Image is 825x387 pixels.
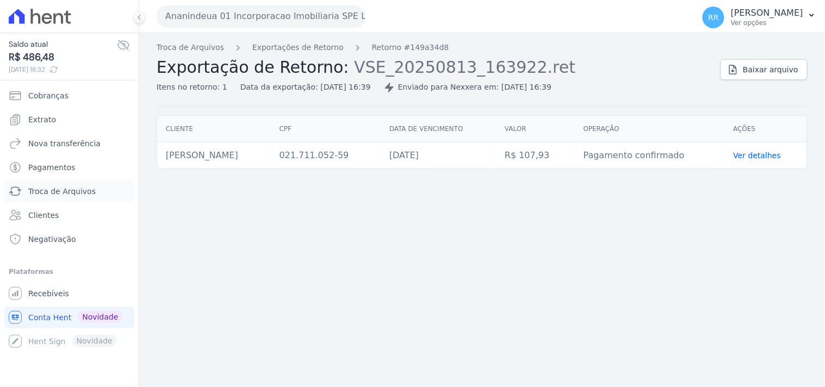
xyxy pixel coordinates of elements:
[731,18,803,27] p: Ver opções
[28,312,71,323] span: Conta Hent
[734,151,781,160] a: Ver detalhes
[725,116,807,142] th: Ações
[9,50,117,65] span: R$ 486,48
[4,283,134,304] a: Recebíveis
[157,82,227,93] div: Itens no retorno: 1
[28,138,101,149] span: Nova transferência
[4,307,134,328] a: Conta Hent Novidade
[28,162,75,173] span: Pagamentos
[28,234,76,245] span: Negativação
[271,142,381,169] td: 021.711.052-59
[354,57,575,77] span: VSE_20250813_163922.ret
[28,186,96,197] span: Troca de Arquivos
[157,142,271,169] td: [PERSON_NAME]
[78,311,122,323] span: Novidade
[28,90,69,101] span: Cobranças
[575,116,725,142] th: Operação
[4,85,134,107] a: Cobranças
[381,116,496,142] th: Data de vencimento
[708,14,718,21] span: RR
[496,116,575,142] th: Valor
[721,59,808,80] a: Baixar arquivo
[157,58,349,77] span: Exportação de Retorno:
[4,204,134,226] a: Clientes
[372,42,449,53] a: Retorno #149a34d8
[157,5,365,27] button: Ananindeua 01 Incorporacao Imobiliaria SPE LTDA
[4,133,134,154] a: Nova transferência
[496,142,575,169] td: R$ 107,93
[271,116,381,142] th: CPF
[9,265,130,278] div: Plataformas
[157,42,712,53] nav: Breadcrumb
[157,116,271,142] th: Cliente
[9,65,117,74] span: [DATE] 16:32
[28,114,56,125] span: Extrato
[381,142,496,169] td: [DATE]
[157,42,224,53] a: Troca de Arquivos
[240,82,371,93] div: Data da exportação: [DATE] 16:39
[252,42,344,53] a: Exportações de Retorno
[28,288,69,299] span: Recebíveis
[575,142,725,169] td: Pagamento confirmado
[28,210,59,221] span: Clientes
[731,8,803,18] p: [PERSON_NAME]
[9,85,130,352] nav: Sidebar
[743,64,798,75] span: Baixar arquivo
[4,228,134,250] a: Negativação
[384,82,552,93] div: Enviado para Nexxera em: [DATE] 16:39
[9,39,117,50] span: Saldo atual
[4,180,134,202] a: Troca de Arquivos
[694,2,825,33] button: RR [PERSON_NAME] Ver opções
[4,157,134,178] a: Pagamentos
[4,109,134,130] a: Extrato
